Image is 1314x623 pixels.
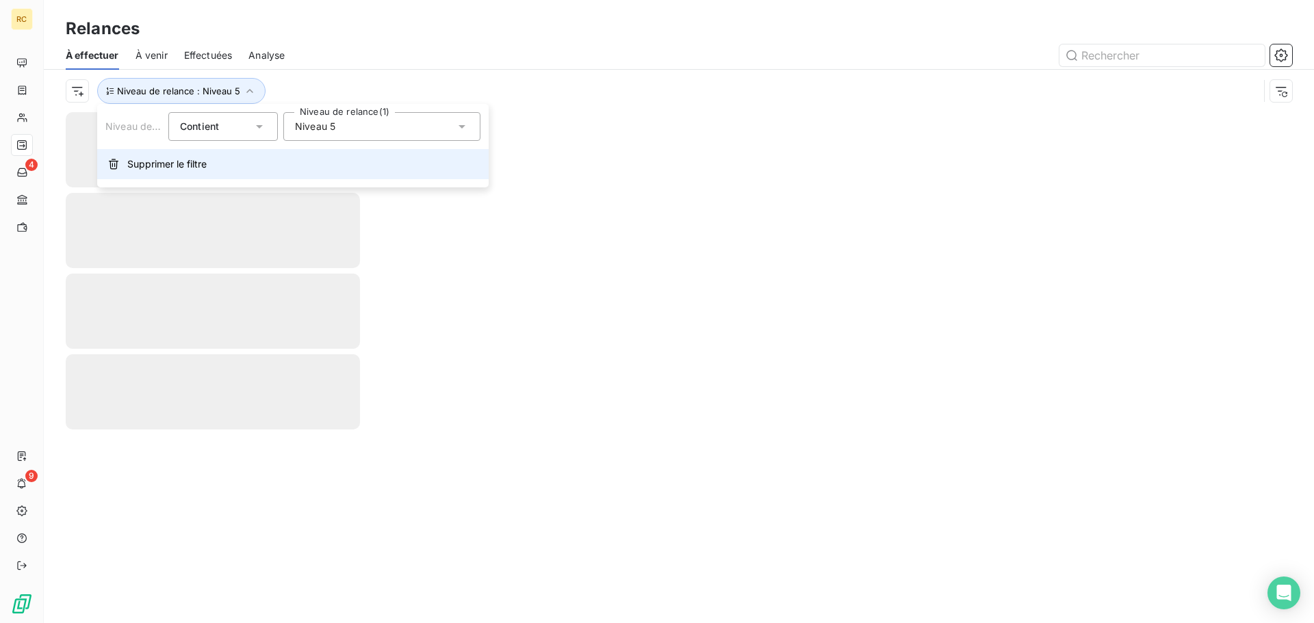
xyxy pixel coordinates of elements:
span: À venir [136,49,168,62]
span: Niveau de relance [105,120,189,132]
span: Niveau 5 [295,120,335,133]
span: Contient [180,120,219,132]
span: À effectuer [66,49,119,62]
button: Niveau de relance : Niveau 5 [97,78,266,104]
span: 9 [25,470,38,482]
h3: Relances [66,16,140,41]
img: Logo LeanPay [11,593,33,615]
div: Open Intercom Messenger [1267,576,1300,609]
span: Niveau de relance : Niveau 5 [117,85,240,96]
span: Effectuées [184,49,233,62]
span: 4 [25,159,38,171]
span: Supprimer le filtre [127,157,207,171]
input: Rechercher [1059,44,1265,66]
button: Supprimer le filtre [97,149,489,179]
span: Analyse [248,49,285,62]
div: RC [11,8,33,30]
